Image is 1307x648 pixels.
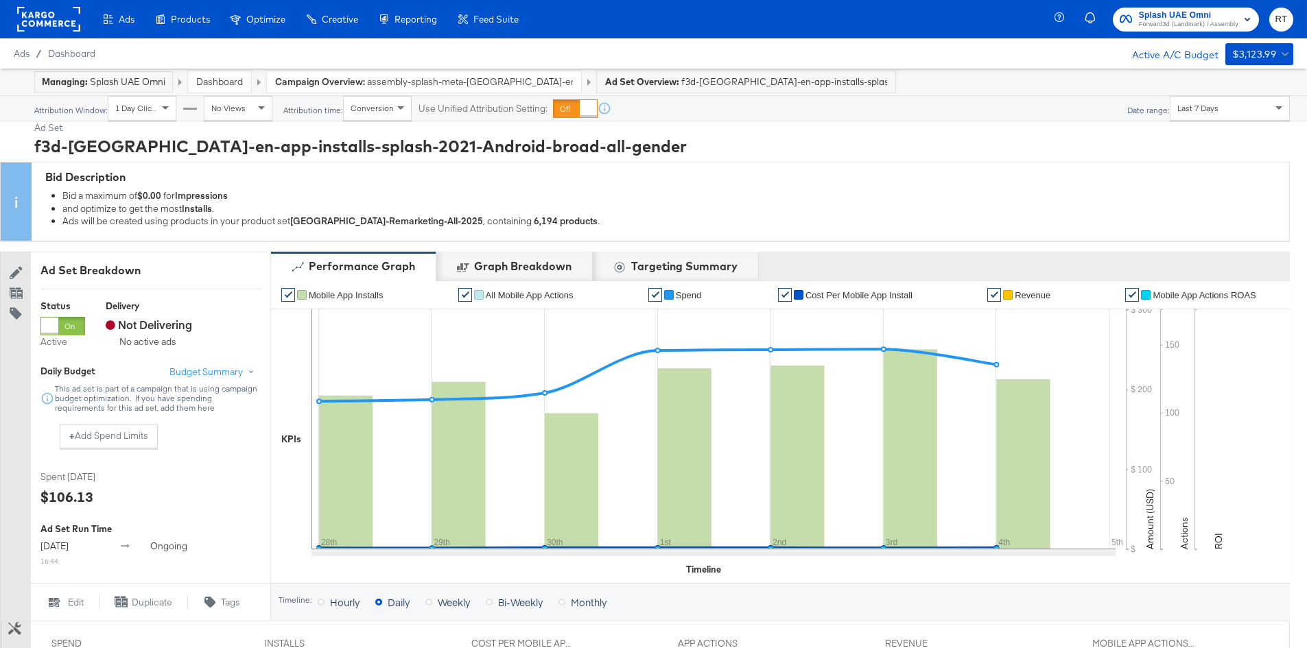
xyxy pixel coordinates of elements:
a: ✔ [987,288,1001,302]
span: Creative [322,14,358,25]
a: ✔ [648,288,662,302]
span: Not Delivering [106,317,192,332]
button: Edit [30,594,99,610]
label: Active [40,335,85,348]
button: +Add Spend Limits [60,424,158,448]
button: Duplicate [99,594,188,610]
strong: Ad Set Overview: [605,76,679,87]
span: [DATE] [40,540,69,552]
div: Targeting Summary [631,259,738,274]
button: $3,123.99 [1225,43,1293,65]
span: Ads [119,14,134,25]
span: Tags [221,596,240,609]
div: f3d-[GEOGRAPHIC_DATA]-en-app-installs-splash-2021-Android-broad-all-gender [34,134,1290,158]
div: Splash UAE Omni [42,75,165,88]
a: Dashboard [48,48,95,59]
div: This ad set is part of a campaign that is using campaign budget optimization. If you have spendin... [54,384,260,413]
a: ✔ [1125,288,1139,302]
strong: [GEOGRAPHIC_DATA]-Remarketing-All-2025 [290,215,483,228]
div: KPIs [281,433,301,446]
span: Monthly [571,595,607,609]
div: Ad Set [34,121,1290,134]
div: $3,123.99 [1232,46,1277,63]
button: Budget Summary [169,365,260,379]
div: Timeline: [278,595,312,605]
div: Bid a maximum of for [62,190,1282,203]
div: Performance Graph [309,259,415,274]
span: Hourly [330,595,360,609]
span: Duplicate [132,596,172,609]
div: Ads will be created using products in your product set , containing . [62,215,1282,228]
label: Use Unified Attribution Setting: [419,102,547,115]
span: Feed Suite [473,14,519,25]
span: 1 Day Clicks [115,103,160,113]
strong: $0.00 [137,190,161,202]
div: Ad Set Run Time [40,523,260,536]
span: Reporting [395,14,437,25]
span: Spent [DATE] [40,470,143,483]
span: Products [171,14,210,25]
span: / [30,48,48,59]
div: Daily Budget [40,365,132,378]
span: Last 7 Days [1177,103,1218,113]
button: Splash UAE OmniForward3d (Landmark) / Assembly [1113,8,1259,32]
span: Optimize [246,14,285,25]
span: Daily [388,595,410,609]
span: f3d-uae-en-app-installs-splash-2021-Android-broad-all-gender [367,75,573,88]
strong: + [69,429,75,442]
span: Ads [14,48,30,59]
span: Conversion [351,103,394,113]
div: Attribution Window: [34,106,108,115]
strong: Impressions [175,190,228,202]
div: Timeline [686,563,721,576]
span: Forward3d (Landmark) / Assembly [1139,19,1238,30]
span: Spend [676,290,702,300]
span: Revenue [1015,290,1050,300]
div: Attribution time: [283,106,343,115]
sub: No active ads [119,335,176,348]
span: Weekly [438,595,470,609]
div: Ad Set Breakdown [40,263,260,278]
span: All Mobile App Actions [486,290,574,300]
span: Cost Per Mobile App Install [805,290,912,300]
a: ✔ [458,288,472,302]
button: Tags [188,594,257,610]
strong: Installs [182,202,212,215]
span: Bi-Weekly [498,595,543,609]
span: and optimize to get the most . [62,202,214,215]
div: Date range: [1127,106,1170,115]
text: ROI [1212,533,1225,549]
div: Graph Breakdown [474,259,572,274]
span: Splash UAE Omni [1139,8,1238,23]
button: RT [1269,8,1293,32]
a: Campaign Overview: assembly-splash-meta-[GEOGRAPHIC_DATA]-en-app-installs-android [275,75,573,88]
strong: Campaign Overview: [275,75,365,88]
div: Active A/C Budget [1118,43,1218,64]
div: $106.13 [40,487,93,507]
strong: 6,194 products [534,215,598,228]
a: ✔ [281,288,295,302]
span: Mobile App Installs [309,290,383,300]
text: Amount (USD) [1144,489,1156,549]
div: Delivery [106,300,192,313]
div: Bid Description [45,169,1282,185]
span: No Views [211,103,246,113]
span: RT [1275,12,1288,27]
span: ongoing [150,540,187,552]
a: ✔ [778,288,792,302]
a: Dashboard [196,75,243,88]
sub: 16:44 [40,556,58,566]
text: Actions [1178,517,1190,549]
strong: Managing: [42,76,88,87]
span: f3d-uae-en-app-installs-splash-2021-Android-broad-all-gender [681,75,887,88]
span: Mobile App Actions ROAS [1153,290,1256,300]
span: Edit [68,596,84,609]
div: Status [40,300,85,313]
